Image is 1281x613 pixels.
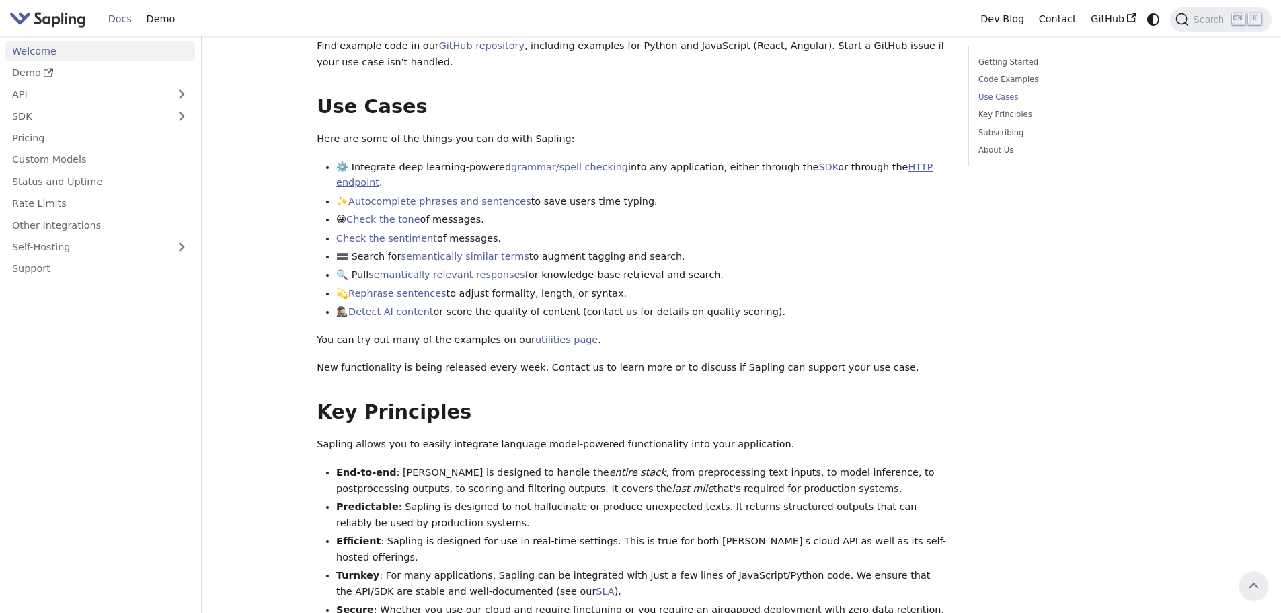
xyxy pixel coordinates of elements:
a: Use Cases [978,91,1161,104]
a: Subscribing [978,127,1161,139]
a: Support [5,259,195,279]
a: utilities page [535,334,598,345]
a: Dev Blog [973,9,1031,30]
a: Self-Hosting [5,238,195,257]
em: last mile [672,483,713,494]
li: : For many applications, Sapling can be integrated with just a few lines of JavaScript/Python cod... [336,568,949,600]
a: Status and Uptime [5,172,195,191]
a: API [5,85,168,104]
h2: Use Cases [317,95,949,119]
strong: End-to-end [336,467,396,478]
a: SDK [5,106,168,126]
li: : Sapling is designed for use in real-time settings. This is true for both [PERSON_NAME]'s cloud ... [336,534,949,566]
a: Demo [139,9,182,30]
li: 🕵🏽‍♀️ or score the quality of content (contact us for details on quality scoring). [336,304,949,320]
a: Custom Models [5,150,195,170]
a: Check the tone [346,214,420,225]
a: Autocomplete phrases and sentences [348,196,531,207]
a: Key Principles [978,108,1161,121]
a: SLA [596,586,614,597]
a: semantically relevant responses [368,269,525,280]
a: Rephrase sentences [348,288,446,299]
button: Scroll back to top [1239,571,1268,600]
p: You can try out many of the examples on our . [317,332,949,349]
button: Switch between dark and light mode (currently system mode) [1144,9,1163,29]
a: Pricing [5,129,195,148]
a: About Us [978,144,1161,157]
a: Sapling.ai [9,9,91,29]
p: Here are some of the things you can do with Sapling: [317,131,949,147]
kbd: K [1248,13,1261,25]
strong: Predictable [336,501,399,512]
a: Check the sentiment [336,233,437,244]
a: Getting Started [978,56,1161,69]
p: New functionality is being released every week. Contact us to learn more or to discuss if Sapling... [317,360,949,376]
h2: Key Principles [317,400,949,425]
li: ✨ to save users time typing. [336,194,949,210]
a: Other Integrations [5,215,195,235]
li: : [PERSON_NAME] is designed to handle the , from preprocessing text inputs, to model inference, t... [336,465,949,497]
p: Sapling allows you to easily integrate language model-powered functionality into your application. [317,437,949,453]
a: Demo [5,63,195,83]
a: Contact [1032,9,1084,30]
button: Expand sidebar category 'API' [168,85,195,104]
li: 🔍 Pull for knowledge-base retrieval and search. [336,267,949,283]
li: 🟰 Search for to augment tagging and search. [336,249,949,265]
em: entire stack [609,467,666,478]
button: Expand sidebar category 'SDK' [168,106,195,126]
img: Sapling.ai [9,9,86,29]
li: 😀 of messages. [336,212,949,228]
a: semantically similar terms [401,251,529,262]
a: Code Examples [978,73,1161,86]
a: SDK [818,161,838,172]
button: Search (Ctrl+K) [1170,7,1271,32]
strong: Efficient [336,536,381,546]
li: of messages. [336,231,949,247]
a: Docs [101,9,139,30]
a: GitHub [1083,9,1143,30]
p: Find example code in our , including examples for Python and JavaScript (React, Angular). Start a... [317,38,949,71]
a: Rate Limits [5,194,195,213]
li: ⚙️ Integrate deep learning-powered into any application, either through the or through the . [336,159,949,192]
a: Detect AI content [348,306,433,317]
a: Welcome [5,41,195,61]
li: 💫 to adjust formality, length, or syntax. [336,286,949,302]
a: grammar/spell checking [511,161,628,172]
li: : Sapling is designed to not hallucinate or produce unexpected texts. It returns structured outpu... [336,499,949,532]
a: GitHub repository [439,40,525,51]
span: Search [1189,14,1232,25]
strong: Turnkey [336,570,379,581]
